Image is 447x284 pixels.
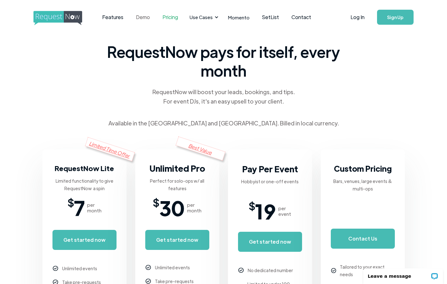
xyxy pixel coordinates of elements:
a: Get started now [145,230,209,250]
div: Bars, venues, large events & multi-ops [331,177,395,192]
strong: Custom Pricing [334,163,392,174]
h3: Unlimited Pro [149,162,205,175]
a: Get started now [52,230,117,250]
a: Pricing [156,8,184,27]
div: Unlimited events [155,264,190,271]
a: Momento [222,8,256,27]
div: Use Cases [186,8,220,27]
span: 30 [159,198,185,217]
div: Best Value [176,136,226,160]
a: Features [96,8,130,27]
div: No dedicated number [248,266,293,274]
iframe: LiveChat chat widget [359,264,447,284]
img: checkmark [146,265,151,270]
span: 7 [74,198,85,217]
img: checkmark [53,266,58,271]
img: checkmark [238,268,244,273]
span: $ [153,198,159,206]
div: Hobbyist or one-off events [241,178,299,185]
div: per month [187,202,201,213]
strong: Pay Per Event [242,163,298,174]
a: SetList [256,8,285,27]
span: $ [249,202,255,209]
img: checkmark [146,279,151,284]
div: Available in the [GEOGRAPHIC_DATA] and [GEOGRAPHIC_DATA]. Billed in local currency. [108,119,339,128]
a: Contact [285,8,317,27]
span: $ [67,198,74,206]
a: Log In [344,6,371,28]
a: Demo [130,8,156,27]
div: Unlimited events [62,265,97,272]
div: per event [278,205,291,217]
h3: RequestNow Lite [55,162,114,175]
div: Perfect for solo-ops w/ all features [145,177,209,192]
div: Limited functionality to give RequestNow a spin [52,177,117,192]
a: Get started now [238,232,302,252]
div: Limited Time Offer [85,137,135,161]
div: per month [87,202,102,213]
img: requestnow logo [33,11,94,25]
img: checkmark [331,268,336,273]
span: RequestNow pays for itself, every month [105,42,342,80]
span: 19 [255,202,276,221]
div: Use Cases [190,14,213,21]
a: Sign Up [377,10,414,25]
div: Tailored to your exact needs [340,263,395,278]
a: home [33,11,80,23]
a: Contact Us [331,229,395,249]
div: RequestNow will boost your leads, bookings, and tips. For event DJs, it's an easy upsell to your ... [152,87,296,106]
